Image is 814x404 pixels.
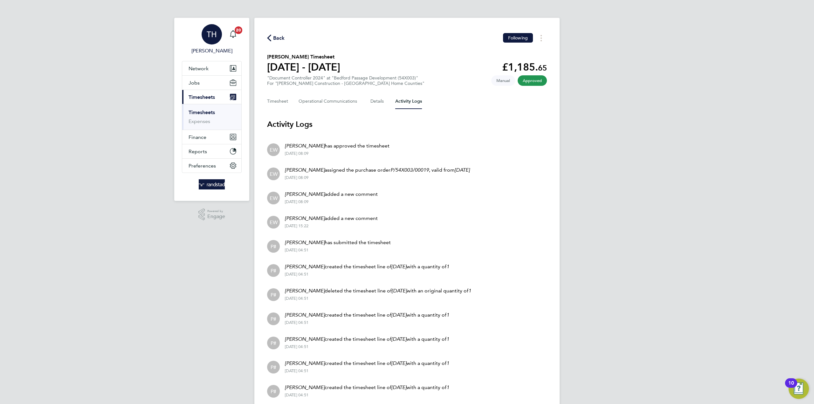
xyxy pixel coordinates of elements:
[285,143,325,149] em: [PERSON_NAME]
[285,311,449,319] p: created the timesheet line of with a quantity of
[508,35,528,41] span: Following
[391,360,406,366] em: [DATE]
[189,65,209,72] span: Network
[270,146,278,153] span: EW
[267,53,340,61] h2: [PERSON_NAME] Timesheet
[198,209,225,221] a: Powered byEngage
[285,393,449,398] div: [DATE] 04:51
[285,263,449,270] p: created the timesheet line of with a quantity of
[285,167,325,173] em: [PERSON_NAME]
[182,24,242,55] a: TH[PERSON_NAME]
[182,159,241,173] button: Preferences
[182,130,241,144] button: Finance
[299,94,360,109] button: Operational Communications
[267,312,280,325] div: Person #449327
[370,94,385,109] button: Details
[267,361,280,373] div: Person #449327
[182,179,242,189] a: Go to home page
[267,337,280,349] div: Person #449327
[491,75,515,86] span: This timesheet was manually created.
[227,24,239,45] a: 20
[189,148,207,154] span: Reports
[267,75,424,86] div: "Document Controller 2024" at "Bedford Passage Development (54X003)"
[455,167,470,173] em: [DATE]
[789,379,809,399] button: Open Resource Center, 10 new notifications
[285,288,325,294] em: [PERSON_NAME]
[174,18,249,201] nav: Main navigation
[267,143,280,156] div: Emma Wells
[285,384,449,391] p: created the timesheet line of with a quantity of
[267,81,424,86] div: For "[PERSON_NAME] Construction - [GEOGRAPHIC_DATA] Home Counties"
[267,192,280,204] div: Emma Wells
[267,240,280,253] div: Person #449327
[271,388,276,395] span: P#
[182,104,241,130] div: Timesheets
[285,336,325,342] em: [PERSON_NAME]
[271,315,276,322] span: P#
[182,90,241,104] button: Timesheets
[189,94,215,100] span: Timesheets
[271,339,276,346] span: P#
[285,199,378,204] div: [DATE] 08:09
[285,360,325,366] em: [PERSON_NAME]
[270,195,278,202] span: EW
[189,163,216,169] span: Preferences
[285,239,391,246] p: has submitted the timesheet
[285,312,325,318] em: [PERSON_NAME]
[285,359,449,367] p: created the timesheet line of with a quantity of
[285,191,325,197] em: [PERSON_NAME]
[267,216,280,229] div: Emma Wells
[446,384,449,390] em: 1
[285,190,378,198] p: added a new comment
[285,142,390,150] p: has approved the timesheet
[271,243,276,250] span: P#
[182,144,241,158] button: Reports
[267,61,340,73] h1: [DATE] - [DATE]
[267,168,280,180] div: Emma Wells
[446,360,449,366] em: 1
[285,175,470,180] div: [DATE] 08:09
[518,75,547,86] span: This timesheet has been approved.
[285,239,325,245] em: [PERSON_NAME]
[182,76,241,90] button: Jobs
[235,26,242,34] span: 20
[285,296,471,301] div: [DATE] 04:51
[538,63,547,72] span: 65
[468,288,471,294] em: 1
[285,320,449,325] div: [DATE] 04:51
[285,384,325,390] em: [PERSON_NAME]
[285,248,391,253] div: [DATE] 04:51
[285,287,471,295] p: deleted the timesheet line of with an original quantity of
[207,209,225,214] span: Powered by
[189,109,215,115] a: Timesheets
[189,118,210,124] a: Expenses
[395,94,422,109] button: Activity Logs
[271,291,276,298] span: P#
[502,61,547,73] app-decimal: £1,185.
[446,336,449,342] em: 1
[273,34,285,42] span: Back
[285,223,378,229] div: [DATE] 15:22
[285,344,449,349] div: [DATE] 04:51
[788,383,794,391] div: 10
[391,336,406,342] em: [DATE]
[391,264,406,270] em: [DATE]
[267,385,280,398] div: Person #449327
[189,80,200,86] span: Jobs
[207,214,225,219] span: Engage
[392,288,407,294] em: [DATE]
[390,167,429,173] em: P/54X003/00019
[391,384,406,390] em: [DATE]
[189,134,206,140] span: Finance
[285,215,378,222] p: added a new comment
[207,30,217,38] span: TH
[270,170,278,177] span: EW
[267,34,285,42] button: Back
[285,368,449,373] div: [DATE] 04:51
[285,215,325,221] em: [PERSON_NAME]
[503,33,533,43] button: Following
[271,364,276,371] span: P#
[285,264,325,270] em: [PERSON_NAME]
[271,267,276,274] span: P#
[267,119,547,129] h3: Activity Logs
